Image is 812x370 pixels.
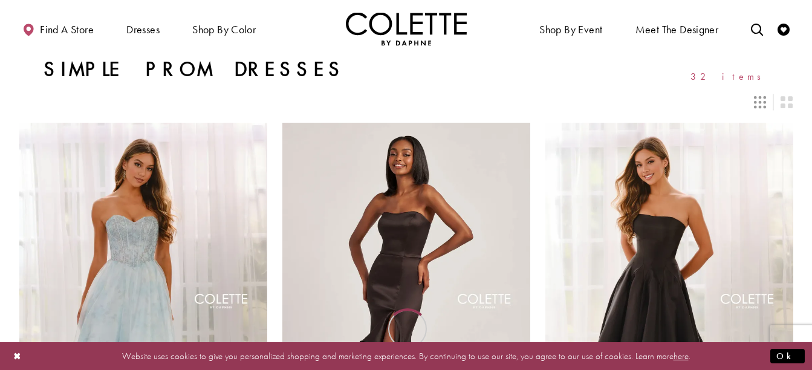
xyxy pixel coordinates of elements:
span: Switch layout to 3 columns [754,96,766,108]
span: Shop by color [189,12,259,45]
span: 32 items [690,71,769,82]
button: Close Dialog [7,345,28,366]
span: Meet the designer [635,24,719,36]
span: Shop By Event [539,24,602,36]
a: Visit Home Page [346,12,467,45]
button: Submit Dialog [770,348,805,363]
p: Website uses cookies to give you personalized shopping and marketing experiences. By continuing t... [87,348,725,364]
a: here [674,349,689,362]
span: Dresses [126,24,160,36]
a: Toggle search [748,12,766,45]
a: Check Wishlist [775,12,793,45]
a: Meet the designer [632,12,722,45]
span: Shop by color [192,24,256,36]
span: Switch layout to 2 columns [781,96,793,108]
a: Find a store [19,12,97,45]
div: Layout Controls [12,89,801,115]
span: Find a store [40,24,94,36]
span: Dresses [123,12,163,45]
h1: Simple Prom Dresses [44,57,345,82]
img: Colette by Daphne [346,12,467,45]
span: Shop By Event [536,12,605,45]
